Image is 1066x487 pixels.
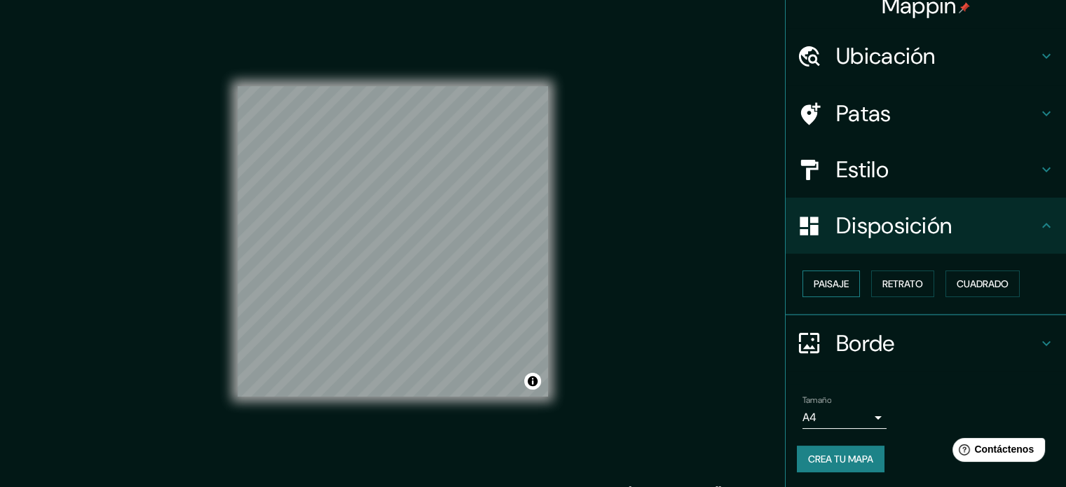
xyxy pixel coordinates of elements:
div: Patas [786,85,1066,142]
font: Patas [836,99,891,128]
font: Paisaje [814,277,849,290]
img: pin-icon.png [959,2,970,13]
font: Disposición [836,211,952,240]
div: A4 [802,406,887,429]
div: Ubicación [786,28,1066,84]
button: Paisaje [802,270,860,297]
font: Estilo [836,155,889,184]
iframe: Lanzador de widgets de ayuda [941,432,1051,472]
button: Crea tu mapa [797,446,884,472]
button: Activar o desactivar atribución [524,373,541,390]
font: Tamaño [802,395,831,406]
font: Retrato [882,277,923,290]
font: A4 [802,410,816,425]
font: Crea tu mapa [808,453,873,465]
button: Cuadrado [945,270,1020,297]
div: Disposición [786,198,1066,254]
canvas: Mapa [238,86,548,397]
button: Retrato [871,270,934,297]
div: Borde [786,315,1066,371]
div: Estilo [786,142,1066,198]
font: Borde [836,329,895,358]
font: Ubicación [836,41,936,71]
font: Cuadrado [957,277,1009,290]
